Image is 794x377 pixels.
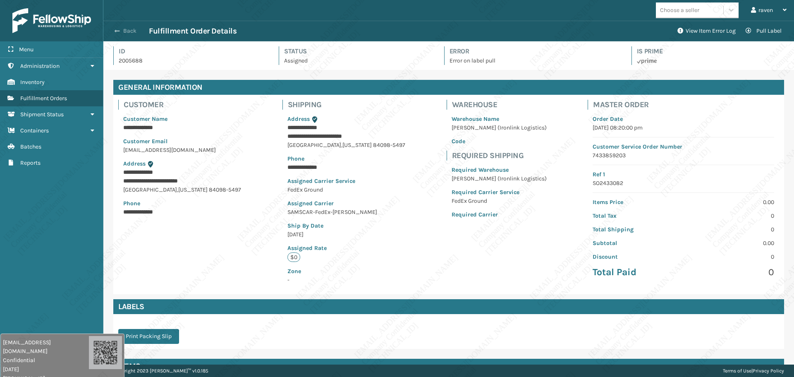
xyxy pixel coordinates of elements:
button: Pull Label [741,23,787,39]
p: Phone [123,199,241,208]
p: Order Date [593,115,774,123]
h4: Shipping [288,100,410,110]
p: [EMAIL_ADDRESS][DOMAIN_NAME] [123,146,241,154]
button: Back [111,27,149,35]
p: Assigned Carrier Service [287,177,405,185]
p: 0 [689,266,774,279]
span: Inventory [20,79,45,86]
span: [GEOGRAPHIC_DATA] [123,186,177,193]
p: Customer Email [123,137,241,146]
p: Discount [593,252,678,261]
span: , [341,142,342,149]
p: 0 [689,211,774,220]
span: Address [123,160,146,167]
p: FedEx Ground [452,197,547,205]
span: Reports [20,159,41,166]
p: Total Paid [593,266,678,279]
p: SO2433082 [593,179,774,187]
p: Total Tax [593,211,678,220]
span: [GEOGRAPHIC_DATA] [287,142,341,149]
p: Assigned [284,56,429,65]
button: Print Packing Slip [118,329,179,344]
h4: General Information [113,80,784,95]
span: 84098-5497 [209,186,241,193]
p: Total Shipping [593,225,678,234]
span: Menu [19,46,33,53]
i: View Item Error Log [677,28,683,34]
i: Pull Label [746,28,751,34]
span: Administration [20,62,60,70]
span: [US_STATE] [342,142,372,149]
span: Fulfillment Orders [20,95,67,102]
p: Required Carrier [452,210,547,219]
span: Confidential [3,356,89,365]
p: 2005688 [119,56,264,65]
span: Address [287,115,310,122]
p: Subtotal [593,239,678,247]
p: Items Price [593,198,678,207]
p: SAMSCAR-FedEx-[PERSON_NAME] [287,208,405,216]
h4: Warehouse [452,100,552,110]
p: Error on label pull [450,56,617,65]
div: | [723,365,784,377]
p: [PERSON_NAME] (Ironlink Logistics) [452,123,547,132]
p: $0 [287,252,300,262]
p: Assigned Carrier [287,199,405,208]
h4: Master Order [593,100,779,110]
h4: Is Prime [637,46,784,56]
span: [EMAIL_ADDRESS][DOMAIN_NAME] [3,338,89,355]
p: 0.00 [689,198,774,207]
h4: Required Shipping [452,151,552,161]
p: Phone [287,154,405,163]
p: Copyright 2023 [PERSON_NAME]™ v 1.0.185 [113,365,208,377]
button: View Item Error Log [672,23,741,39]
p: Warehouse Name [452,115,547,123]
span: - [287,267,405,283]
p: Zone [287,267,405,276]
p: Code [452,137,547,146]
p: [DATE] [287,230,405,239]
p: Required Carrier Service [452,188,547,197]
span: Batches [20,143,41,150]
h4: Status [284,46,429,56]
p: 0 [689,252,774,261]
span: Shipment Status [20,111,64,118]
span: 84098-5497 [373,142,405,149]
p: Assigned Rate [287,244,405,252]
span: [DATE] [3,365,89,374]
p: Customer Service Order Number [593,142,774,151]
p: Ship By Date [287,221,405,230]
p: [PERSON_NAME] (Ironlink Logistics) [452,174,547,183]
p: Required Warehouse [452,166,547,174]
h4: Customer [124,100,246,110]
a: Privacy Policy [753,368,784,374]
p: 0 [689,225,774,234]
p: Ref 1 [593,170,774,179]
span: [US_STATE] [178,186,208,193]
img: logo [12,8,91,33]
h3: Fulfillment Order Details [149,26,237,36]
p: 0.00 [689,239,774,247]
p: FedEx Ground [287,185,405,194]
span: Containers [20,127,49,134]
h4: Error [450,46,617,56]
h4: Labels [113,299,784,314]
a: Terms of Use [723,368,751,374]
p: [DATE] 08:20:00 pm [593,123,774,132]
h4: Items [118,361,141,371]
div: Choose a seller [660,6,699,14]
p: Customer Name [123,115,241,123]
p: 7433859203 [593,151,774,160]
span: , [177,186,178,193]
h4: Id [119,46,264,56]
